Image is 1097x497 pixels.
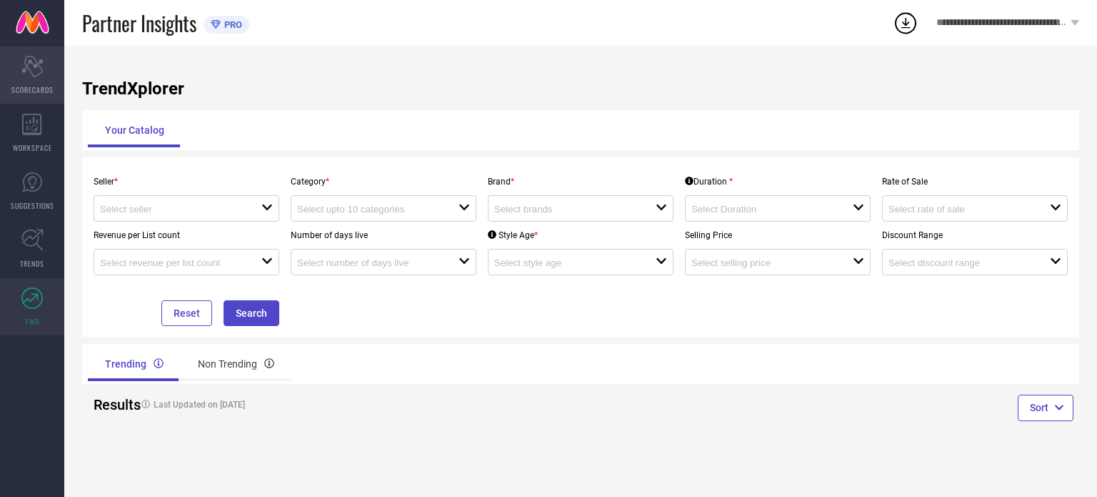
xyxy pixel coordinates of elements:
p: Seller [94,177,279,187]
h4: Last Updated on [DATE] [134,400,529,410]
div: Your Catalog [88,113,181,147]
span: SUGGESTIONS [11,200,54,211]
p: Selling Price [685,230,871,240]
span: FWD [26,316,39,327]
span: PRO [221,19,242,30]
span: Partner Insights [82,9,196,38]
button: Search [224,300,279,326]
input: Select Duration [691,204,836,215]
p: Rate of Sale [882,177,1068,187]
input: Select seller [100,204,245,215]
input: Select revenue per list count [100,257,245,268]
p: Brand [488,177,673,187]
p: Revenue per List count [94,230,279,240]
button: Sort [1018,395,1073,420]
button: Reset [161,300,212,326]
h2: Results [94,396,123,413]
p: Discount Range [882,230,1068,240]
span: TRENDS [20,258,44,269]
span: WORKSPACE [13,142,52,153]
p: Category [291,177,476,187]
div: Duration [685,177,733,187]
span: SCORECARDS [11,84,54,95]
input: Select selling price [691,257,836,268]
div: Trending [88,347,181,381]
div: Style Age [488,230,538,240]
input: Select brands [494,204,639,215]
input: Select style age [494,257,639,268]
input: Select number of days live [297,257,442,268]
div: Open download list [893,10,918,36]
input: Select upto 10 categories [297,204,442,215]
input: Select rate of sale [888,204,1033,215]
h1: TrendXplorer [82,79,1079,99]
input: Select discount range [888,257,1033,268]
div: Non Trending [181,347,291,381]
p: Number of days live [291,230,476,240]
